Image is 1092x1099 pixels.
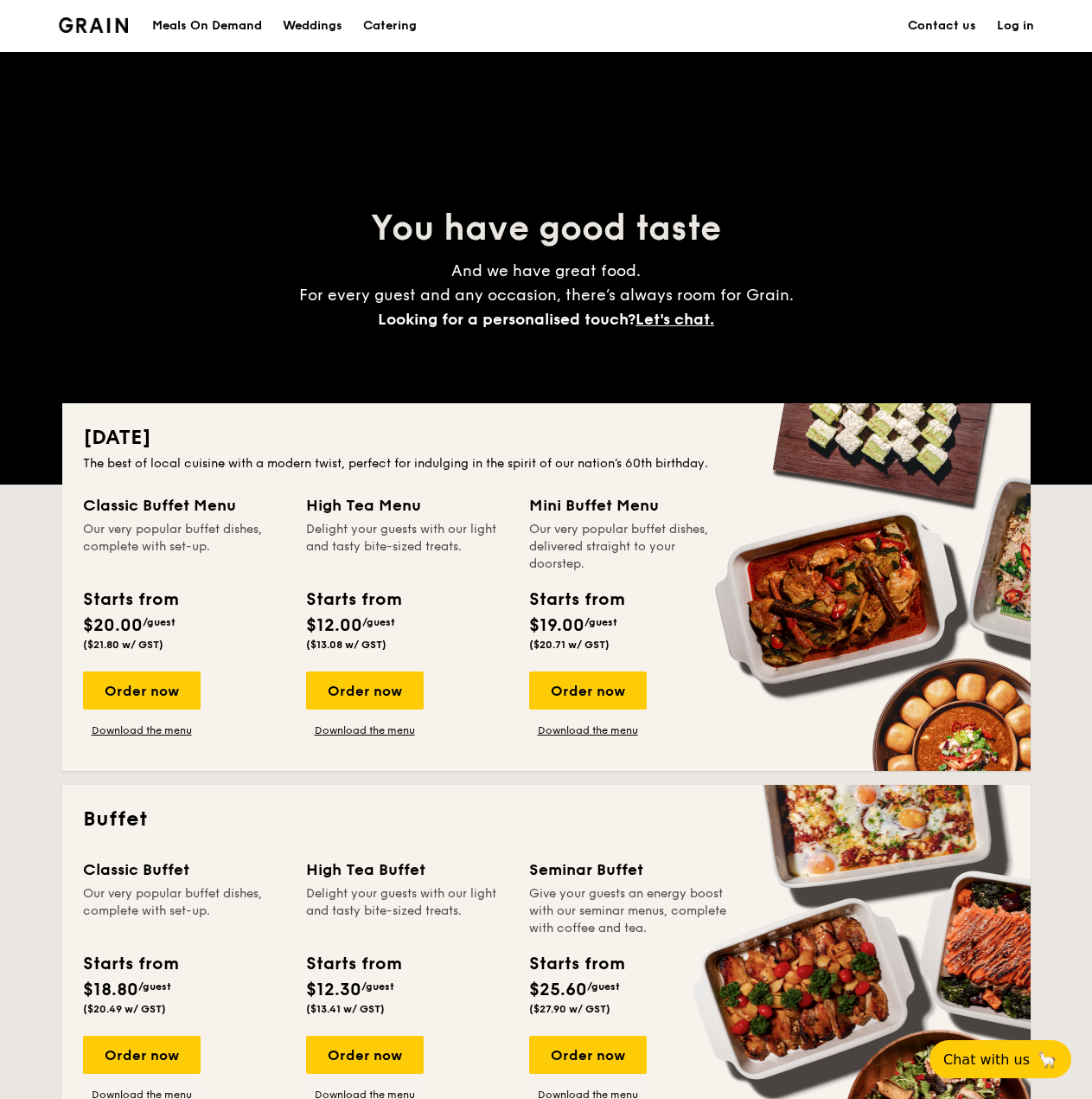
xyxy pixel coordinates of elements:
div: Order now [83,672,201,710]
div: Give your guests an energy boost with our seminar menus, complete with coffee and tea. [529,885,731,937]
span: /guest [584,616,617,628]
span: /guest [138,980,171,993]
div: Our very popular buffet dishes, delivered straight to your doorstep. [529,521,731,573]
div: Order now [83,1036,201,1074]
div: Order now [529,1036,647,1074]
span: /guest [587,980,620,993]
span: $20.00 [83,615,143,636]
div: Mini Buffet Menu [529,493,731,517]
div: The best of local cuisine with a modern twist, perfect for indulging in the spirit of our nation’... [83,455,1010,472]
span: $25.60 [529,980,587,1000]
button: Chat with us🦙 [929,1040,1071,1078]
span: 🦙 [1037,1050,1057,1070]
a: Download the menu [83,723,201,737]
span: /guest [361,980,394,993]
span: Let's chat. [635,310,714,329]
span: Chat with us [943,1051,1030,1068]
div: Classic Buffet [83,858,285,882]
div: Starts from [306,587,400,613]
div: Our very popular buffet dishes, complete with set-up. [83,521,285,573]
div: Starts from [83,951,177,977]
div: Starts from [529,951,623,977]
div: Delight your guests with our light and tasty bite-sized treats. [306,521,508,573]
div: High Tea Menu [306,493,508,517]
div: Delight your guests with our light and tasty bite-sized treats. [306,885,508,937]
div: Our very popular buffet dishes, complete with set-up. [83,885,285,937]
div: Starts from [306,951,400,977]
div: Order now [306,672,424,710]
a: Download the menu [529,723,647,737]
h2: [DATE] [83,424,1010,452]
span: Looking for a personalised touch? [378,310,635,329]
span: ($13.08 w/ GST) [306,639,386,651]
div: High Tea Buffet [306,858,508,882]
span: ($20.49 w/ GST) [83,1003,166,1015]
span: /guest [143,616,176,628]
span: $19.00 [529,615,584,636]
img: Grain [59,17,129,33]
span: $12.00 [306,615,362,636]
div: Starts from [83,587,177,613]
span: You have good taste [371,208,721,249]
div: Starts from [529,587,623,613]
a: Logotype [59,17,129,33]
div: Classic Buffet Menu [83,493,285,517]
span: ($21.80 w/ GST) [83,639,163,651]
div: Seminar Buffet [529,858,731,882]
h2: Buffet [83,806,1010,833]
span: ($13.41 w/ GST) [306,1003,385,1015]
div: Order now [306,1036,424,1074]
span: /guest [362,616,395,628]
span: ($27.90 w/ GST) [529,1003,610,1015]
span: And we have great food. For every guest and any occasion, there’s always room for Grain. [299,261,794,329]
span: $12.30 [306,980,361,1000]
a: Download the menu [306,723,424,737]
div: Order now [529,672,647,710]
span: $18.80 [83,980,138,1000]
span: ($20.71 w/ GST) [529,639,610,651]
